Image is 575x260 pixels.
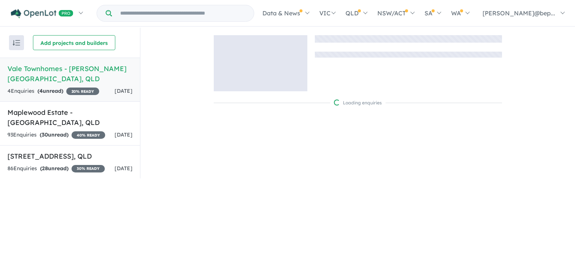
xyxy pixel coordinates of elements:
[39,88,43,94] span: 4
[42,131,48,138] span: 30
[7,151,133,161] h5: [STREET_ADDRESS] , QLD
[7,64,133,84] h5: Vale Townhomes - [PERSON_NAME][GEOGRAPHIC_DATA] , QLD
[72,131,105,139] span: 40 % READY
[66,88,99,95] span: 20 % READY
[33,35,115,50] button: Add projects and builders
[37,88,63,94] strong: ( unread)
[72,165,105,172] span: 30 % READY
[7,107,133,128] h5: Maplewood Estate - [GEOGRAPHIC_DATA] , QLD
[7,87,99,96] div: 4 Enquir ies
[115,131,133,138] span: [DATE]
[7,131,105,140] div: 93 Enquir ies
[13,40,20,46] img: sort.svg
[115,88,133,94] span: [DATE]
[7,164,105,173] div: 86 Enquir ies
[115,165,133,172] span: [DATE]
[40,165,69,172] strong: ( unread)
[42,165,48,172] span: 28
[334,99,382,107] div: Loading enquiries
[113,5,252,21] input: Try estate name, suburb, builder or developer
[40,131,69,138] strong: ( unread)
[11,9,73,18] img: Openlot PRO Logo White
[483,9,555,17] span: [PERSON_NAME]@bep...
